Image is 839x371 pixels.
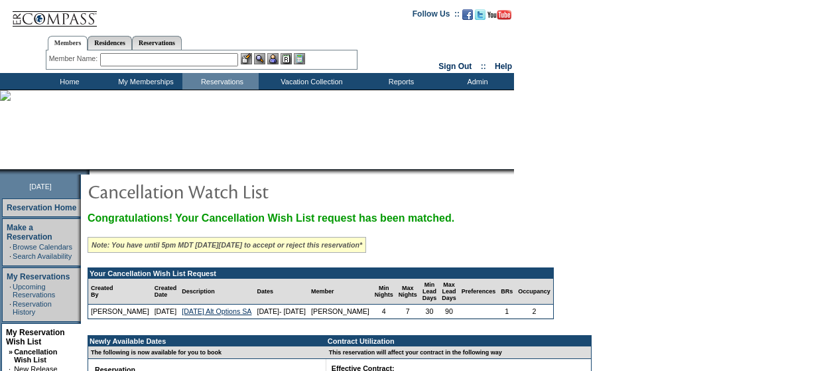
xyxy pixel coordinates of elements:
[6,328,65,346] a: My Reservation Wish List
[88,36,132,50] a: Residences
[308,279,372,305] td: Member
[241,53,252,64] img: b_edit.gif
[49,53,100,64] div: Member Name:
[459,279,499,305] td: Preferences
[90,169,91,175] img: blank.gif
[254,53,265,64] img: View
[396,279,420,305] td: Max Nights
[498,305,515,319] td: 1
[9,252,11,260] td: ·
[88,346,318,359] td: The following is now available for you to book
[85,169,90,175] img: promoShadowLeftCorner.gif
[88,212,454,224] span: Congratulations! Your Cancellation Wish List request has been matched.
[106,73,182,90] td: My Memberships
[30,73,106,90] td: Home
[29,183,52,190] span: [DATE]
[420,279,440,305] td: Min Lead Days
[475,9,485,20] img: Follow us on Twitter
[13,283,55,299] a: Upcoming Reservations
[13,252,72,260] a: Search Availability
[498,279,515,305] td: BRs
[88,178,353,204] img: pgTtlCancellationNotification.gif
[182,73,259,90] td: Reservations
[475,13,485,21] a: Follow us on Twitter
[88,279,152,305] td: Created By
[9,243,11,251] td: ·
[487,10,511,20] img: Subscribe to our YouTube Channel
[396,305,420,319] td: 7
[515,305,553,319] td: 2
[481,62,486,71] span: ::
[439,279,459,305] td: Max Lead Days
[326,346,591,359] td: This reservation will affect your contract in the following way
[462,13,473,21] a: Become our fan on Facebook
[9,300,11,316] td: ·
[88,336,318,346] td: Newly Available Dates
[267,53,279,64] img: Impersonate
[182,307,251,315] a: [DATE] Alt Options SA
[462,9,473,20] img: Become our fan on Facebook
[9,283,11,299] td: ·
[13,243,72,251] a: Browse Calendars
[7,223,52,242] a: Make a Reservation
[13,300,52,316] a: Reservation History
[92,241,362,249] i: Note: You have until 5pm MDT [DATE][DATE] to accept or reject this reservation*
[179,279,254,305] td: Description
[48,36,88,50] a: Members
[259,73,361,90] td: Vacation Collection
[254,279,308,305] td: Dates
[495,62,512,71] a: Help
[308,305,372,319] td: [PERSON_NAME]
[254,305,308,319] td: [DATE]- [DATE]
[132,36,182,50] a: Reservations
[88,305,152,319] td: [PERSON_NAME]
[152,305,180,319] td: [DATE]
[372,305,396,319] td: 4
[420,305,440,319] td: 30
[413,8,460,24] td: Follow Us ::
[9,348,13,356] b: »
[438,73,514,90] td: Admin
[88,268,553,279] td: Your Cancellation Wish List Request
[7,203,76,212] a: Reservation Home
[152,279,180,305] td: Created Date
[294,53,305,64] img: b_calculator.gif
[281,53,292,64] img: Reservations
[326,336,591,346] td: Contract Utilization
[361,73,438,90] td: Reports
[439,305,459,319] td: 90
[7,272,70,281] a: My Reservations
[14,348,57,364] a: Cancellation Wish List
[438,62,472,71] a: Sign Out
[487,13,511,21] a: Subscribe to our YouTube Channel
[515,279,553,305] td: Occupancy
[372,279,396,305] td: Min Nights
